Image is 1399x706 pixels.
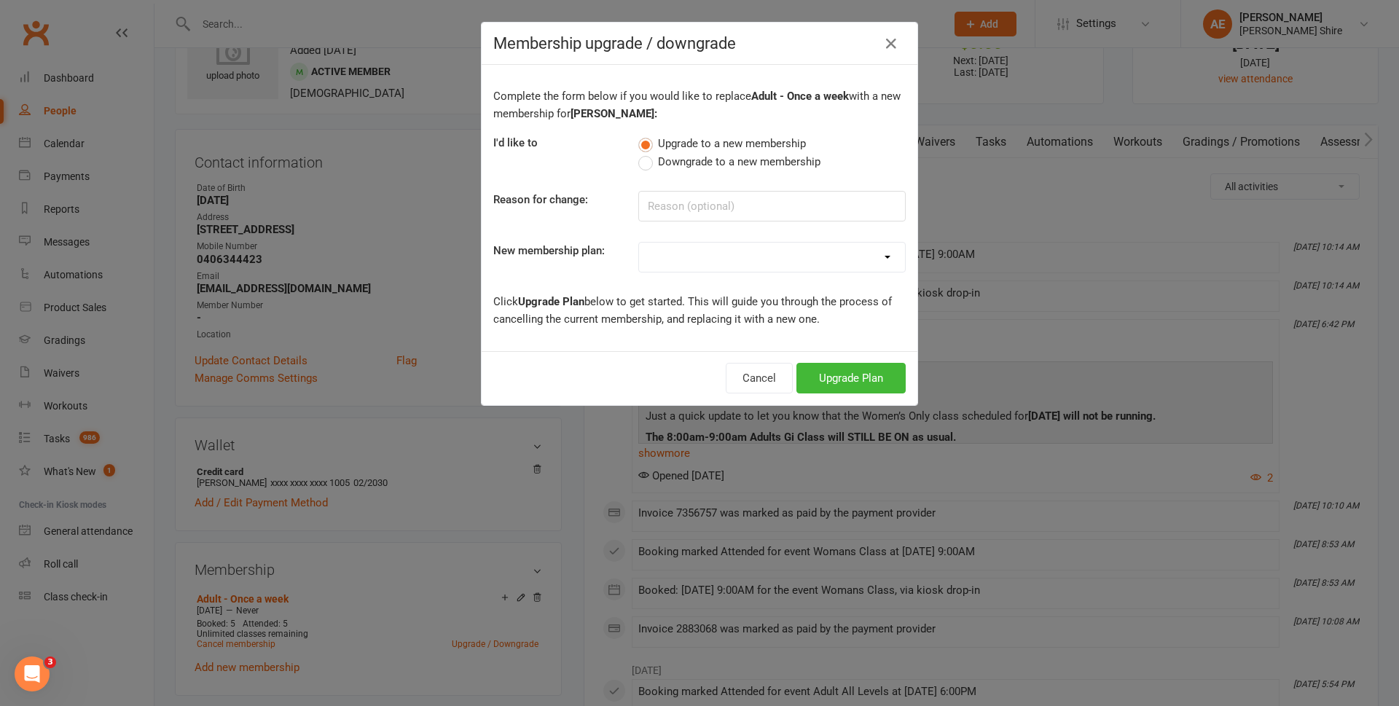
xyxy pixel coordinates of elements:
[493,134,538,152] label: I'd like to
[518,295,584,308] b: Upgrade Plan
[493,34,906,52] h4: Membership upgrade / downgrade
[751,90,849,103] b: Adult - Once a week
[726,363,793,393] button: Cancel
[571,107,657,120] b: [PERSON_NAME]:
[15,656,50,691] iframe: Intercom live chat
[879,32,903,55] button: Close
[493,191,588,208] label: Reason for change:
[658,135,806,150] span: Upgrade to a new membership
[44,656,56,668] span: 3
[493,242,605,259] label: New membership plan:
[638,191,906,221] input: Reason (optional)
[493,293,906,328] p: Click below to get started. This will guide you through the process of cancelling the current mem...
[658,153,820,168] span: Downgrade to a new membership
[796,363,906,393] button: Upgrade Plan
[493,87,906,122] p: Complete the form below if you would like to replace with a new membership for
